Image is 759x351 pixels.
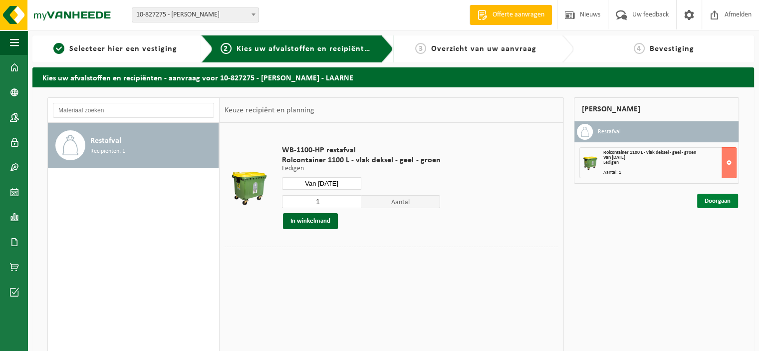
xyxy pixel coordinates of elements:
[574,97,740,121] div: [PERSON_NAME]
[132,8,258,22] span: 10-827275 - DE KEYSER LUC - LAARNE
[37,43,193,55] a: 1Selecteer hier een vestiging
[69,45,177,53] span: Selecteer hier een vestiging
[490,10,547,20] span: Offerte aanvragen
[650,45,694,53] span: Bevestiging
[431,45,536,53] span: Overzicht van uw aanvraag
[361,195,441,208] span: Aantal
[282,155,440,165] span: Rolcontainer 1100 L - vlak deksel - geel - groen
[132,7,259,22] span: 10-827275 - DE KEYSER LUC - LAARNE
[282,177,361,190] input: Selecteer datum
[221,43,232,54] span: 2
[634,43,645,54] span: 4
[603,170,737,175] div: Aantal: 1
[598,124,621,140] h3: Restafval
[697,194,738,208] a: Doorgaan
[603,155,625,160] strong: Van [DATE]
[53,103,214,118] input: Materiaal zoeken
[603,160,737,165] div: Ledigen
[470,5,552,25] a: Offerte aanvragen
[283,213,338,229] button: In winkelmand
[53,43,64,54] span: 1
[90,135,121,147] span: Restafval
[282,145,440,155] span: WB-1100-HP restafval
[90,147,125,156] span: Recipiënten: 1
[32,67,754,87] h2: Kies uw afvalstoffen en recipiënten - aanvraag voor 10-827275 - [PERSON_NAME] - LAARNE
[48,123,219,168] button: Restafval Recipiënten: 1
[282,165,440,172] p: Ledigen
[237,45,374,53] span: Kies uw afvalstoffen en recipiënten
[415,43,426,54] span: 3
[220,98,319,123] div: Keuze recipiënt en planning
[603,150,696,155] span: Rolcontainer 1100 L - vlak deksel - geel - groen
